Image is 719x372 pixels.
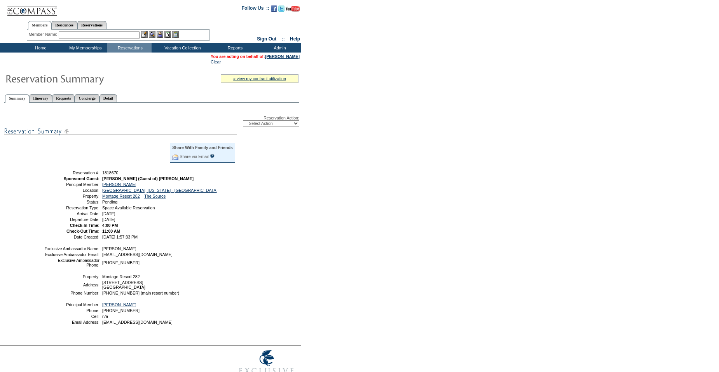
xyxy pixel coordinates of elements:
[102,320,173,325] span: [EMAIL_ADDRESS][DOMAIN_NAME]
[172,31,179,38] img: b_calculator.gif
[290,36,300,42] a: Help
[211,60,221,64] a: Clear
[62,43,107,53] td: My Memberships
[172,145,233,150] div: Share With Family and Friends
[102,205,155,210] span: Space Available Reservation
[102,308,140,313] span: [PHONE_NUMBER]
[278,8,284,12] a: Follow us on Twitter
[102,211,115,216] span: [DATE]
[44,308,99,313] td: Phone:
[44,258,99,267] td: Exclusive Ambassador Phone:
[210,154,215,158] input: What is this?
[107,43,152,53] td: Reservations
[29,94,52,102] a: Itinerary
[102,223,118,228] span: 4:00 PM
[282,36,285,42] span: ::
[51,21,77,29] a: Residences
[44,170,99,175] td: Reservation #:
[102,280,145,290] span: [STREET_ADDRESS] [GEOGRAPHIC_DATA]
[4,116,299,126] div: Reservation Action:
[157,31,163,38] img: Impersonate
[286,6,300,12] img: Subscribe to our YouTube Channel
[212,43,257,53] td: Reports
[271,5,277,12] img: Become our fan on Facebook
[164,31,171,38] img: Reservations
[102,182,136,187] a: [PERSON_NAME]
[66,229,99,233] strong: Check-Out Time:
[17,43,62,53] td: Home
[102,200,117,204] span: Pending
[44,188,99,193] td: Location:
[44,302,99,307] td: Principal Member:
[44,291,99,295] td: Phone Number:
[44,314,99,319] td: Cell:
[102,260,140,265] span: [PHONE_NUMBER]
[102,291,179,295] span: [PHONE_NUMBER] (main resort number)
[211,54,300,59] span: You are acting on behalf of:
[233,76,286,81] a: » view my contract utilization
[4,126,237,136] img: subTtlResSummary.gif
[64,176,99,181] strong: Sponsored Guest:
[77,21,106,29] a: Reservations
[102,194,140,198] a: Montage Resort 282
[102,314,108,319] span: n/a
[44,211,99,216] td: Arrival Date:
[102,170,119,175] span: 1818670
[44,235,99,239] td: Date Created:
[257,36,276,42] a: Sign Out
[44,217,99,222] td: Departure Date:
[152,43,212,53] td: Vacation Collection
[102,229,120,233] span: 11:00 AM
[5,94,29,103] a: Summary
[180,154,209,159] a: Share via Email
[271,8,277,12] a: Become our fan on Facebook
[102,252,173,257] span: [EMAIL_ADDRESS][DOMAIN_NAME]
[102,246,136,251] span: [PERSON_NAME]
[44,252,99,257] td: Exclusive Ambassador Email:
[75,94,99,102] a: Concierge
[286,8,300,12] a: Subscribe to our YouTube Channel
[102,176,194,181] span: [PERSON_NAME] (Guest of) [PERSON_NAME]
[265,54,300,59] a: [PERSON_NAME]
[70,223,99,228] strong: Check-In Time:
[44,200,99,204] td: Status:
[102,235,138,239] span: [DATE] 1:57:33 PM
[242,5,269,14] td: Follow Us ::
[102,217,115,222] span: [DATE]
[5,70,161,86] img: Reservaton Summary
[144,194,166,198] a: The Source
[44,205,99,210] td: Reservation Type:
[44,274,99,279] td: Property:
[44,182,99,187] td: Principal Member:
[102,302,136,307] a: [PERSON_NAME]
[149,31,155,38] img: View
[257,43,301,53] td: Admin
[99,94,117,102] a: Detail
[102,188,218,193] a: [GEOGRAPHIC_DATA], [US_STATE] - [GEOGRAPHIC_DATA]
[102,274,140,279] span: Montage Resort 282
[44,194,99,198] td: Property:
[141,31,148,38] img: b_edit.gif
[44,246,99,251] td: Exclusive Ambassador Name:
[28,21,52,30] a: Members
[44,320,99,325] td: Email Address:
[29,31,59,38] div: Member Name:
[52,94,75,102] a: Requests
[44,280,99,290] td: Address:
[278,5,284,12] img: Follow us on Twitter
